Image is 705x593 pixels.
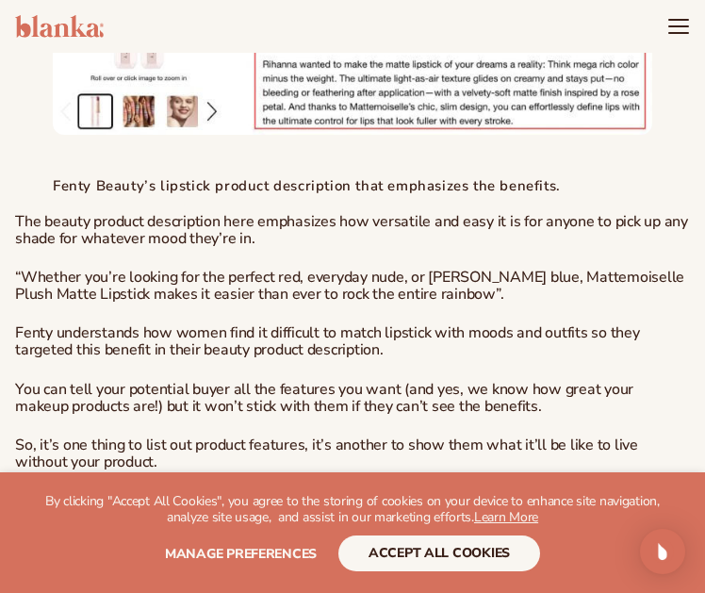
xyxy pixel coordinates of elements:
div: Open Intercom Messenger [640,529,685,574]
a: Learn More [474,508,538,526]
p: Fenty understands how women find it difficult to match lipstick with moods and outfits so they ta... [15,324,690,358]
p: “Whether you’re looking for the perfect red, everyday nude, or [PERSON_NAME] blue, Mattemoiselle ... [15,269,690,303]
button: accept all cookies [338,535,540,571]
p: So, it’s one thing to list out product features, it’s another to show them what it’ll be like to ... [15,437,690,470]
p: The beauty product description here emphasizes how versatile and easy it is for anyone to pick up... [15,213,690,247]
span: Manage preferences [165,545,317,563]
p: By clicking "Accept All Cookies", you agree to the storing of cookies on your device to enhance s... [38,494,667,526]
figcaption: Fenty Beauty’s lipstick product description that emphasizes the benefits. [53,173,652,199]
summary: Menu [667,15,690,38]
button: Manage preferences [165,535,317,571]
img: logo [15,15,104,38]
p: You can tell your potential buyer all the features you want (and yes, we know how great your make... [15,381,690,415]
